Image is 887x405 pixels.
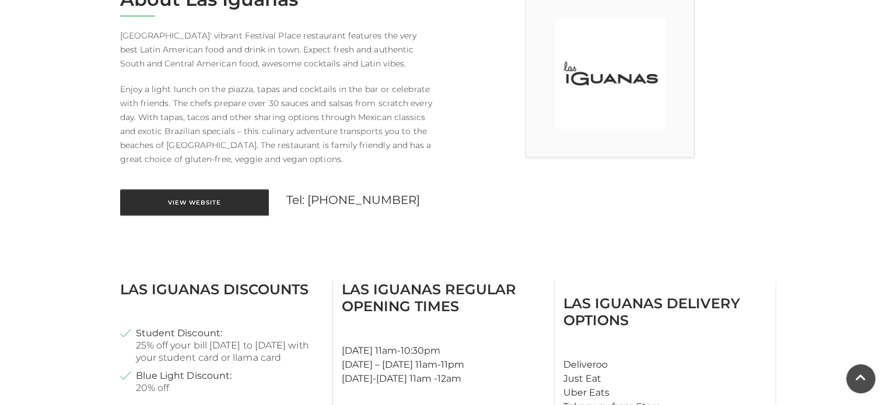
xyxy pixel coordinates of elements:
[120,29,435,71] p: [GEOGRAPHIC_DATA]' vibrant Festival Place restaurant features the very best Latin American food a...
[136,327,222,339] strong: Student Discount:
[136,369,232,382] strong: Blue Light Discount:
[563,295,767,329] h3: Las Iguanas Delivery Options
[120,369,324,394] li: 20% off
[120,189,269,216] a: View Website
[286,193,420,207] a: Tel: [PHONE_NUMBER]
[120,281,324,298] h3: Las Iguanas Discounts
[120,82,435,166] p: Enjoy a light lunch on the piazza, tapas and cocktails in the bar or celebrate with friends. The ...
[120,327,324,364] li: 25% off your bill [DATE] to [DATE] with your student card or llama card
[342,281,545,315] h3: Las Iguanas Regular Opening Times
